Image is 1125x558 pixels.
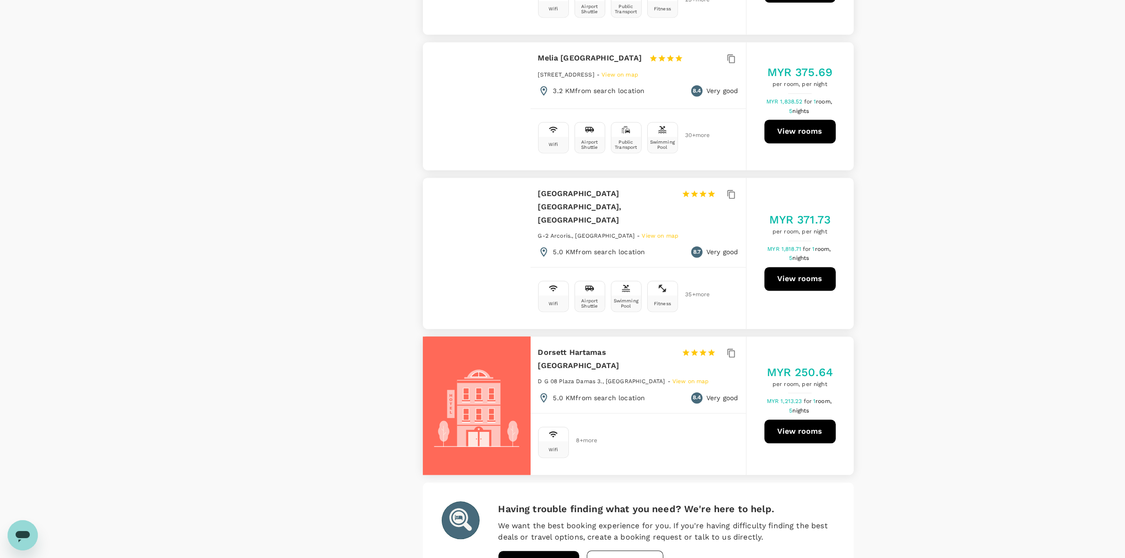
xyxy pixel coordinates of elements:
[767,246,803,252] span: MYR 1,818.71
[789,255,810,261] span: 5
[804,98,814,105] span: for
[498,501,835,516] h6: Having trouble finding what you need? We're here to help.
[804,398,813,404] span: for
[538,52,642,65] h6: Melia [GEOGRAPHIC_DATA]
[686,132,700,138] span: 30 + more
[538,346,674,372] h6: Dorsett Hartamas [GEOGRAPHIC_DATA]
[637,232,642,239] span: -
[793,108,809,114] span: nights
[767,380,833,389] span: per room, per night
[577,4,603,14] div: Airport Shuttle
[693,393,701,403] span: 8.4
[538,378,665,385] span: D G 08 Plaza Damas 3., [GEOGRAPHIC_DATA]
[613,4,639,14] div: Public Transport
[816,398,832,404] span: room,
[642,232,679,239] a: View on map
[601,71,638,78] span: View on map
[549,142,558,147] div: Wifi
[577,139,603,150] div: Airport Shuttle
[789,407,810,414] span: 5
[767,365,833,380] h5: MYR 250.64
[597,71,601,78] span: -
[549,6,558,11] div: Wifi
[538,71,594,78] span: [STREET_ADDRESS]
[8,520,38,550] iframe: Button to launch messaging window
[553,86,645,95] p: 3.2 KM from search location
[613,139,639,150] div: Public Transport
[769,227,831,237] span: per room, per night
[815,246,831,252] span: room,
[813,246,833,252] span: 1
[577,298,603,309] div: Airport Shuttle
[767,80,833,89] span: per room, per night
[764,267,836,291] button: View rooms
[767,398,804,404] span: MYR 1,213.23
[576,438,591,444] span: 8 + more
[767,65,833,80] h5: MYR 375.69
[654,301,671,306] div: Fitness
[764,420,836,443] button: View rooms
[654,6,671,11] div: Fitness
[793,255,809,261] span: nights
[816,98,832,105] span: room,
[553,247,645,257] p: 5.0 KM from search location
[686,292,700,298] span: 35 + more
[668,378,672,385] span: -
[803,246,812,252] span: for
[650,139,676,150] div: Swimming Pool
[549,301,558,306] div: Wifi
[706,86,738,95] p: Very good
[693,248,701,257] span: 8.7
[672,378,709,385] span: View on map
[672,377,709,385] a: View on map
[549,447,558,452] div: Wifi
[498,520,835,543] p: We want the best booking experience for you. If you're having difficulty finding the best deals o...
[764,120,836,143] button: View rooms
[538,232,635,239] span: G-2 Arcoris., [GEOGRAPHIC_DATA]
[601,70,638,78] a: View on map
[813,398,833,404] span: 1
[814,98,833,105] span: 1
[789,108,810,114] span: 5
[613,298,639,309] div: Swimming Pool
[693,86,701,96] span: 8.4
[553,393,645,403] p: 5.0 KM from search location
[706,247,738,257] p: Very good
[769,212,831,227] h5: MYR 371.73
[766,98,804,105] span: MYR 1,838.52
[793,407,809,414] span: nights
[538,187,674,227] h6: [GEOGRAPHIC_DATA] [GEOGRAPHIC_DATA], [GEOGRAPHIC_DATA]
[706,393,738,403] p: Very good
